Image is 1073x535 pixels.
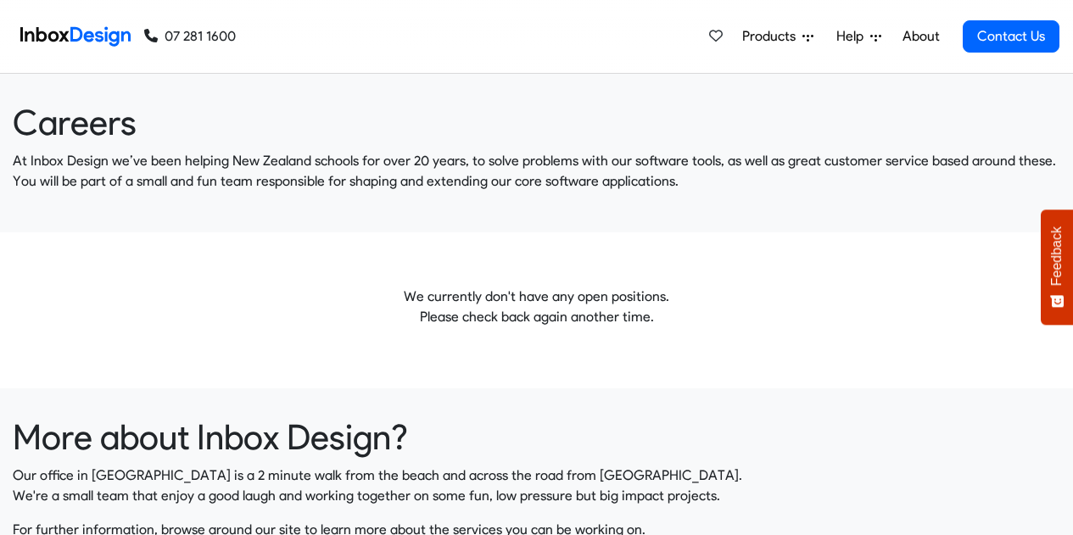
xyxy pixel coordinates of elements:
[1041,209,1073,325] button: Feedback - Show survey
[735,20,820,53] a: Products
[13,101,1060,144] heading: Careers
[963,20,1059,53] a: Contact Us
[1049,226,1065,286] span: Feedback
[742,26,802,47] span: Products
[144,26,236,47] a: 07 281 1600
[13,465,1060,506] p: Our office in [GEOGRAPHIC_DATA] is a 2 minute walk from the beach and across the road from [GEOGR...
[13,151,1060,192] p: At Inbox Design we’ve been helping New Zealand schools for over 20 years, to solve problems with ...
[13,287,1060,327] p: We currently don't have any open positions. Please check back again another time.
[897,20,944,53] a: About
[836,26,870,47] span: Help
[13,415,1060,459] heading: More about Inbox Design?
[830,20,888,53] a: Help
